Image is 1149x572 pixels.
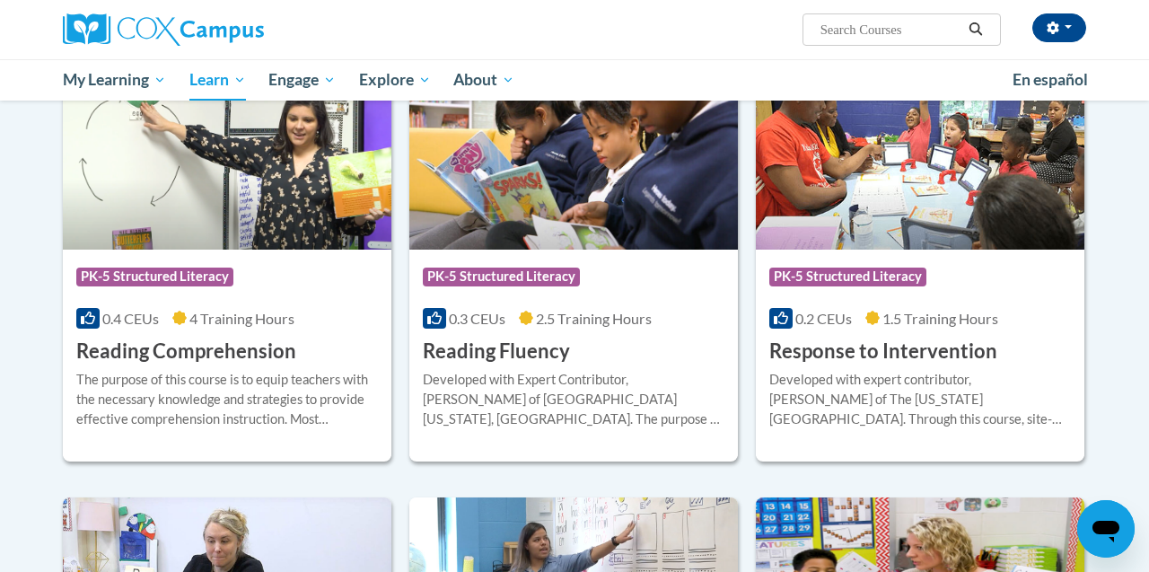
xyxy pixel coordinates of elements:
[1032,13,1086,42] button: Account Settings
[409,66,738,462] a: Course LogoPK-5 Structured Literacy0.3 CEUs2.5 Training Hours Reading FluencyDeveloped with Exper...
[189,310,294,327] span: 4 Training Hours
[962,19,989,40] button: Search
[409,66,738,250] img: Course Logo
[756,66,1084,250] img: Course Logo
[63,69,166,91] span: My Learning
[819,19,962,40] input: Search Courses
[359,69,431,91] span: Explore
[536,310,652,327] span: 2.5 Training Hours
[257,59,347,101] a: Engage
[449,310,505,327] span: 0.3 CEUs
[443,59,527,101] a: About
[423,268,580,286] span: PK-5 Structured Literacy
[769,338,997,365] h3: Response to Intervention
[423,370,724,429] div: Developed with Expert Contributor, [PERSON_NAME] of [GEOGRAPHIC_DATA][US_STATE], [GEOGRAPHIC_DATA...
[453,69,514,91] span: About
[795,310,852,327] span: 0.2 CEUs
[882,310,998,327] span: 1.5 Training Hours
[756,66,1084,462] a: Course LogoPK-5 Structured Literacy0.2 CEUs1.5 Training Hours Response to InterventionDeveloped w...
[347,59,443,101] a: Explore
[63,66,391,250] img: Course Logo
[63,13,386,46] a: Cox Campus
[63,66,391,462] a: Course LogoPK-5 Structured Literacy0.4 CEUs4 Training Hours Reading ComprehensionThe purpose of t...
[178,59,258,101] a: Learn
[769,370,1071,429] div: Developed with expert contributor, [PERSON_NAME] of The [US_STATE][GEOGRAPHIC_DATA]. Through this...
[76,268,233,286] span: PK-5 Structured Literacy
[189,69,246,91] span: Learn
[76,370,378,429] div: The purpose of this course is to equip teachers with the necessary knowledge and strategies to pr...
[268,69,336,91] span: Engage
[423,338,570,365] h3: Reading Fluency
[76,338,296,365] h3: Reading Comprehension
[1077,500,1135,558] iframe: Button to launch messaging window, conversation in progress
[1001,61,1100,99] a: En español
[102,310,159,327] span: 0.4 CEUs
[63,13,264,46] img: Cox Campus
[49,59,1100,101] div: Main menu
[51,59,178,101] a: My Learning
[1013,70,1088,89] span: En español
[769,268,926,286] span: PK-5 Structured Literacy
